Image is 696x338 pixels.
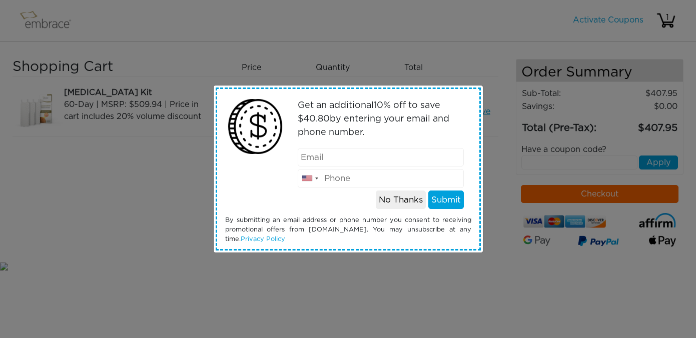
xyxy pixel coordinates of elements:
[298,169,464,188] input: Phone
[223,94,288,159] img: money2.png
[298,148,464,167] input: Email
[374,101,383,110] span: 10
[298,169,321,187] div: United States: +1
[376,190,426,209] button: No Thanks
[218,215,479,244] div: By submitting an email address or phone number you consent to receiving promotional offers from [...
[298,99,464,139] p: Get an additional % off to save $ by entering your email and phone number.
[241,236,285,242] a: Privacy Policy
[428,190,464,209] button: Submit
[303,114,330,123] span: 40.80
